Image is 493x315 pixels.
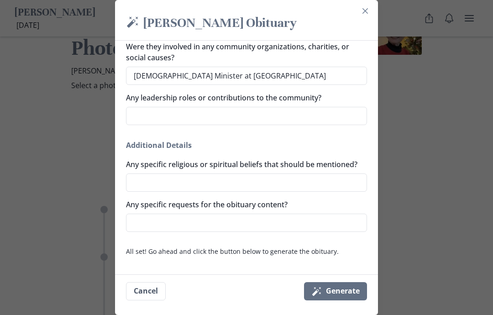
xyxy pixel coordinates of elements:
button: Close [358,4,372,18]
h2: Additional Details [126,140,367,151]
textarea: [DEMOGRAPHIC_DATA] Minister at [GEOGRAPHIC_DATA] [126,67,367,85]
button: Cancel [126,282,166,300]
label: Any specific requests for the obituary content? [126,199,362,210]
label: Any leadership roles or contributions to the community? [126,92,362,103]
label: Any specific religious or spiritual beliefs that should be mentioned? [126,159,362,170]
button: Generate [304,282,367,300]
p: All set! Go ahead and click the button below to generate the obituary. [126,247,367,256]
h2: [PERSON_NAME] Obituary [126,15,367,33]
label: Were they involved in any community organizations, charities, or social causes? [126,41,362,63]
